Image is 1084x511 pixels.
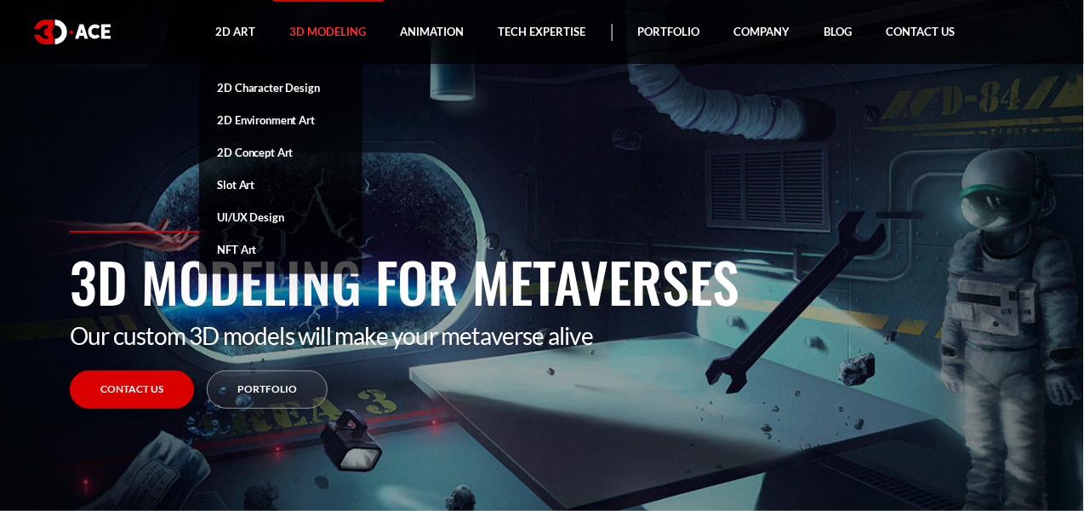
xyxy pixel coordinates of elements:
a: 2D Concept Art [199,136,362,169]
a: 2D Environment Art [199,104,362,136]
a: 2D Character Design [199,72,362,104]
img: logo white [34,20,111,44]
a: Slot Art [199,169,362,201]
h1: 3D Modeling for Metaverses [70,241,1014,321]
a: NFT Art [199,233,362,266]
a: Portfolio [207,370,328,409]
p: Our custom 3D models will make your metaverse alive [70,321,1014,350]
a: Contact Us [70,370,194,409]
a: UI/UX Design [199,201,362,233]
